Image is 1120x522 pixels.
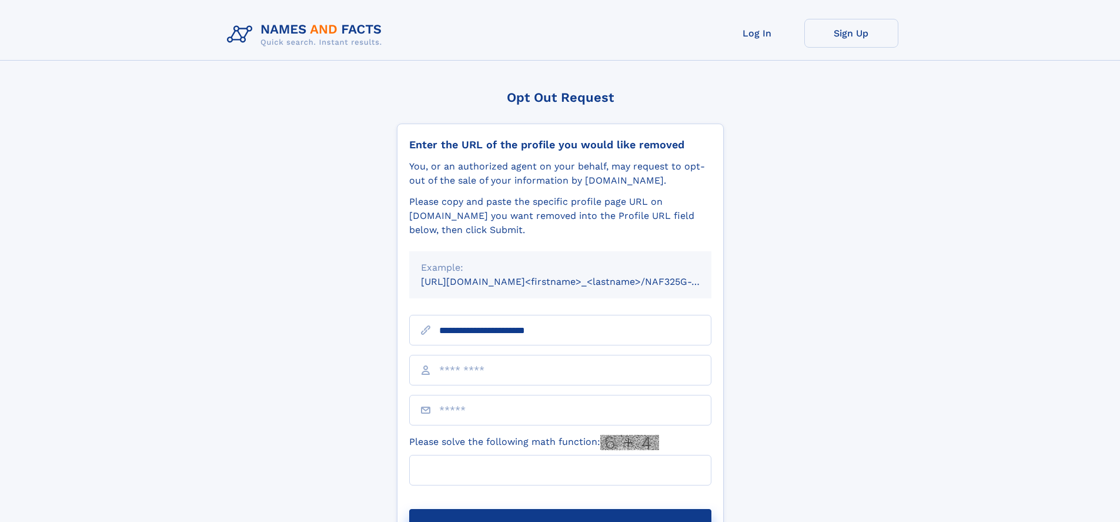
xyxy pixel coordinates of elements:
img: Logo Names and Facts [222,19,392,51]
div: Example: [421,261,700,275]
label: Please solve the following math function: [409,435,659,450]
a: Log In [710,19,804,48]
div: You, or an authorized agent on your behalf, may request to opt-out of the sale of your informatio... [409,159,711,188]
div: Please copy and paste the specific profile page URL on [DOMAIN_NAME] you want removed into the Pr... [409,195,711,237]
small: [URL][DOMAIN_NAME]<firstname>_<lastname>/NAF325G-xxxxxxxx [421,276,734,287]
div: Opt Out Request [397,90,724,105]
a: Sign Up [804,19,898,48]
div: Enter the URL of the profile you would like removed [409,138,711,151]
